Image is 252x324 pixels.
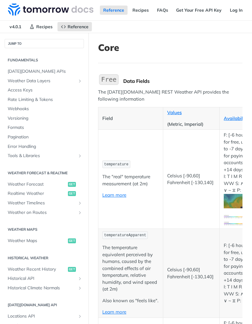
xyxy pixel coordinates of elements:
a: Access Keys [5,86,84,95]
span: Weather Timelines [8,200,76,206]
button: Show subpages for Weather Timelines [77,201,82,206]
p: Celsius [-90,60] Fahrenheit [-130,140] [167,172,215,186]
span: Historical API [8,276,76,282]
a: Learn more [102,192,126,198]
a: Tools & LibrariesShow subpages for Tools & Libraries [5,151,84,160]
span: temperatureApparent [104,233,146,237]
span: Realtime Weather [8,191,66,197]
span: Access Keys [8,87,82,93]
a: Error Handling [5,142,84,151]
span: Expand image [224,220,248,226]
span: Webhooks [8,106,82,112]
a: Pagination [5,133,84,142]
button: Show subpages for Tools & Libraries [77,153,82,158]
a: Realtime Weatherget [5,189,84,198]
a: Historical Climate NormalsShow subpages for Historical Climate Normals [5,283,84,293]
div: Data Fields [123,78,242,84]
span: Weather on Routes [8,210,76,216]
button: Show subpages for Weather Data Layers [77,79,82,83]
h2: Historical Weather [5,255,84,261]
a: Versioning [5,114,84,123]
a: Historical APIShow subpages for Historical API [5,274,84,283]
span: Pagination [8,134,82,140]
a: [DATE][DOMAIN_NAME] APIs [5,67,84,76]
span: Historical Climate Normals [8,285,76,291]
a: Get Your Free API Key [173,6,225,15]
span: Formats [8,125,82,131]
span: Expand image [224,198,248,203]
button: JUMP TO [5,39,84,48]
a: Formats [5,123,84,132]
a: Weather TimelinesShow subpages for Weather Timelines [5,199,84,208]
a: Values [167,110,182,115]
a: Recipes [26,22,56,31]
button: Show subpages for Weather on Routes [77,210,82,215]
button: Show subpages for Historical API [77,276,82,281]
a: Weather on RoutesShow subpages for Weather on Routes [5,208,84,217]
span: Rate Limiting & Tokens [8,97,82,103]
span: v4.0.1 [6,22,25,31]
span: Weather Recent History [8,266,66,272]
h2: Fundamentals [5,57,84,63]
span: Tools & Libraries [8,153,76,159]
a: Learn more [102,309,126,315]
a: Weather Mapsget [5,236,84,245]
a: FAQs [154,6,171,15]
span: Reference [68,24,89,29]
h2: Weather Forecast & realtime [5,170,84,176]
p: Celsius [-90,60] Fahrenheit [-130,140] [167,266,215,280]
span: Weather Data Layers [8,78,76,84]
h2: Weather Maps [5,227,84,232]
span: Recipes [36,24,53,29]
span: Weather Maps [8,238,66,244]
a: Locations APIShow subpages for Locations API [5,312,84,321]
p: Also known as "feels like". [102,297,159,304]
span: [DATE][DOMAIN_NAME] APIs [8,68,82,75]
a: Recipes [129,6,152,15]
span: get [68,267,76,272]
span: Locations API [8,313,76,319]
span: Expand image [224,213,248,219]
a: Log In [226,6,246,15]
a: Weather Recent Historyget [5,265,84,274]
p: F: [-6 hours for free, up to -7 days for paying accounts, +14 days] I: T I M R A: WW S: ∧ ∨ ~ ⧖ P: + [224,132,248,208]
p: The temperature equivalent perceived by humans, caused by the combined effects of air temperature... [102,244,159,293]
p: F: [-6 hours for free, up to -7 days for paying accounts, +14 days] I: T I M R A: WW S: ∧ ∨ ~ ⧖ P: - [224,242,248,304]
p: The "real" temperature measurement (at 2m) [102,173,159,187]
span: get [68,191,76,196]
a: Weather Forecastget [5,180,84,189]
p: (Metric, Imperial) [167,121,215,128]
span: Error Handling [8,144,82,150]
span: get [68,238,76,243]
a: Rate Limiting & Tokens [5,95,84,104]
img: Tomorrow.io Weather API Docs [8,3,93,16]
span: get [68,182,76,187]
a: Availability [224,115,248,121]
p: The [DATE][DOMAIN_NAME] REST Weather API provides the following information [98,89,242,102]
button: Show subpages for Historical Climate Normals [77,286,82,291]
p: Field [102,115,159,122]
a: Reference [57,22,92,31]
a: Weather Data LayersShow subpages for Weather Data Layers [5,76,84,86]
span: Versioning [8,115,82,121]
span: Weather Forecast [8,181,66,187]
button: Show subpages for Locations API [77,314,82,319]
a: Webhooks [5,104,84,114]
a: Reference [100,6,128,15]
h1: Core [98,42,242,53]
span: temperature [104,162,128,167]
h2: [DATE][DOMAIN_NAME] API [5,302,84,308]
